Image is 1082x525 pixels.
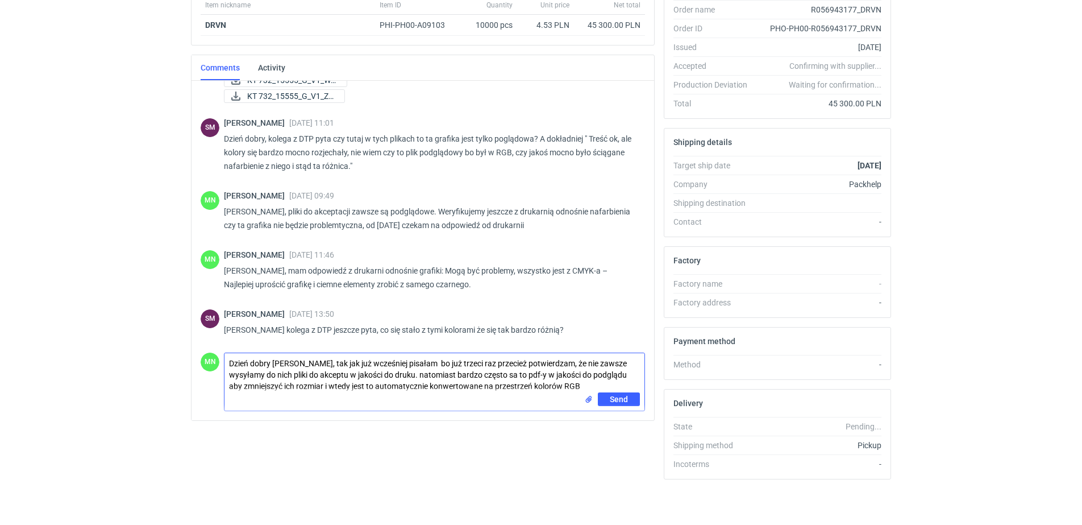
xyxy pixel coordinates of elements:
[201,250,219,269] div: Małgorzata Nowotna
[673,4,756,15] div: Order name
[673,197,756,209] div: Shipping destination
[380,1,401,10] span: Item ID
[756,179,881,190] div: Packhelp
[224,118,289,127] span: [PERSON_NAME]
[673,421,756,432] div: State
[673,79,756,90] div: Production Deviation
[673,98,756,109] div: Total
[201,55,240,80] a: Comments
[247,90,335,102] span: KT 732_15555_G_V1_ZE...
[224,264,636,291] p: [PERSON_NAME], mam odpowiedź z drukarni odnośnie grafiki: Mogą być problemy, wszystko jest z CMYK...
[224,89,345,103] a: KT 732_15555_G_V1_ZE...
[201,353,219,371] div: Małgorzata Nowotna
[673,256,701,265] h2: Factory
[673,60,756,72] div: Accepted
[756,297,881,308] div: -
[756,4,881,15] div: R056943177_DRVN
[673,23,756,34] div: Order ID
[540,1,569,10] span: Unit price
[610,395,628,403] span: Send
[289,118,334,127] span: [DATE] 11:01
[673,399,703,408] h2: Delivery
[201,191,219,210] figcaption: MN
[579,19,640,31] div: 45 300.00 PLN
[673,458,756,470] div: Incoterms
[224,353,644,392] textarea: Dzień dobry [PERSON_NAME], tak jak już wcześniej pisałam bo już trzeci raz przecież potwierdzam, ...
[673,216,756,228] div: Contact
[673,440,756,451] div: Shipping method
[224,191,289,200] span: [PERSON_NAME]
[289,309,334,319] span: [DATE] 13:50
[380,19,456,31] div: PHI-PH00-A09103
[673,160,756,171] div: Target ship date
[205,1,251,10] span: Item nickname
[756,98,881,109] div: 45 300.00 PLN
[858,161,881,170] strong: [DATE]
[673,297,756,308] div: Factory address
[756,359,881,370] div: -
[201,353,219,371] figcaption: MN
[201,118,219,137] div: Sebastian Markut
[522,19,569,31] div: 4.53 PLN
[201,118,219,137] figcaption: SM
[789,61,881,71] em: Confirming with supplier...
[224,309,289,319] span: [PERSON_NAME]
[289,250,334,259] span: [DATE] 11:46
[201,309,219,328] figcaption: SM
[224,132,636,173] p: Dzień dobry, kolega z DTP pyta czy tutaj w tych plikach to ta grafika jest tylko poglądowa? A dok...
[224,205,636,232] p: [PERSON_NAME], pliki do akceptacji zawsze są podglądowe. Weryfikujemy jeszcze z drukarnią odnośni...
[460,15,517,36] div: 10000 pcs
[756,458,881,470] div: -
[756,23,881,34] div: PHO-PH00-R056943177_DRVN
[201,309,219,328] div: Sebastian Markut
[673,278,756,290] div: Factory name
[614,1,640,10] span: Net total
[673,359,756,370] div: Method
[756,278,881,290] div: -
[846,422,881,431] em: Pending...
[673,179,756,190] div: Company
[756,440,881,451] div: Pickup
[201,250,219,269] figcaption: MN
[756,216,881,228] div: -
[224,89,338,103] div: KT 732_15555_G_V1_ZEW.pdf
[789,79,881,90] em: Waiting for confirmation...
[486,1,513,10] span: Quantity
[258,55,285,80] a: Activity
[673,337,735,346] h2: Payment method
[201,191,219,210] div: Małgorzata Nowotna
[673,138,732,147] h2: Shipping details
[224,323,636,337] p: [PERSON_NAME] kolega z DTP jeszcze pyta, co się stało z tymi kolorami że się tak bardzo różnią?
[598,392,640,406] button: Send
[756,42,881,53] div: [DATE]
[289,191,334,200] span: [DATE] 09:49
[224,250,289,259] span: [PERSON_NAME]
[205,20,226,30] a: DRVN
[673,42,756,53] div: Issued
